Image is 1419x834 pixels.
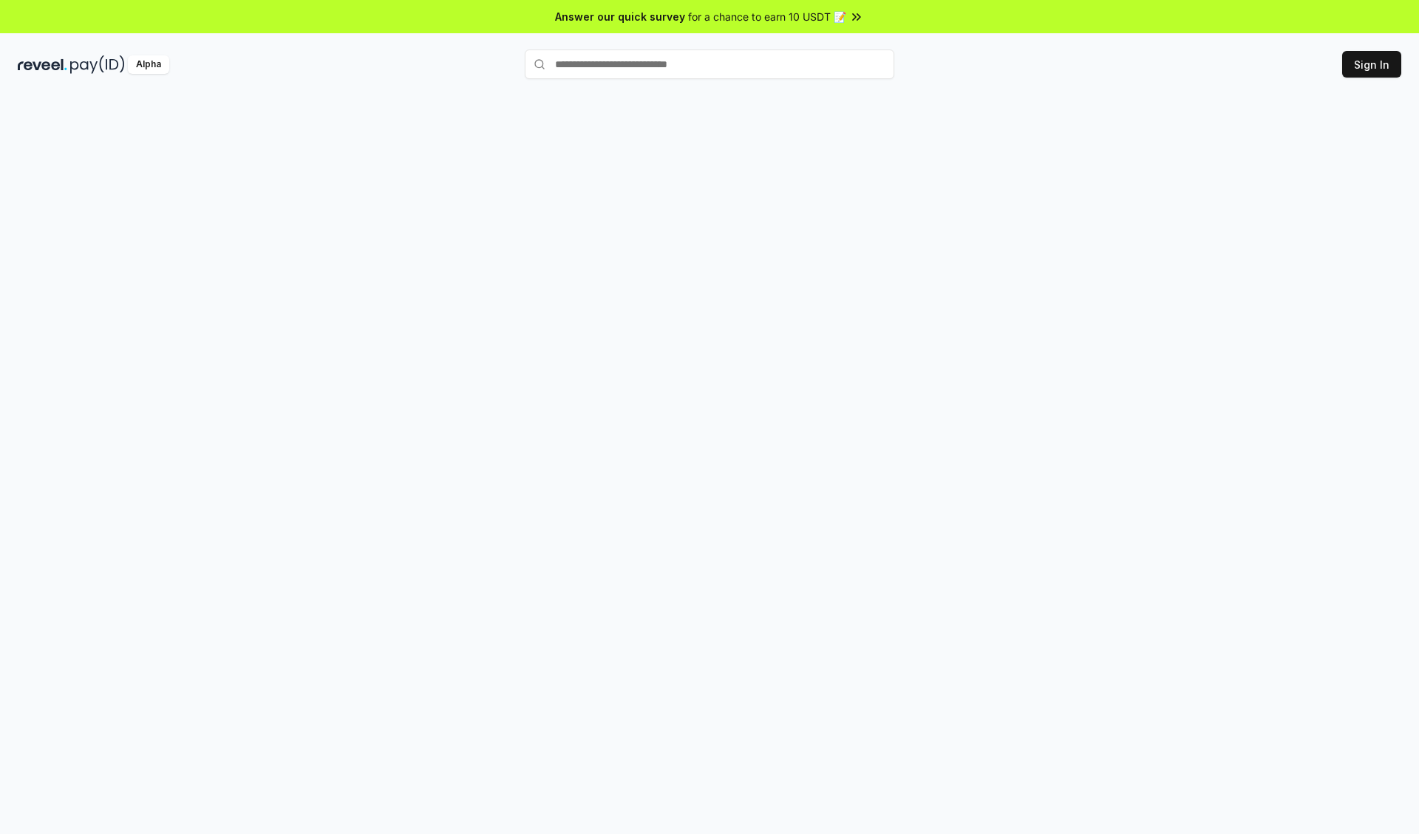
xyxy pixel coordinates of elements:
span: Answer our quick survey [555,9,685,24]
img: pay_id [70,55,125,74]
img: reveel_dark [18,55,67,74]
span: for a chance to earn 10 USDT 📝 [688,9,846,24]
div: Alpha [128,55,169,74]
button: Sign In [1342,51,1401,78]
